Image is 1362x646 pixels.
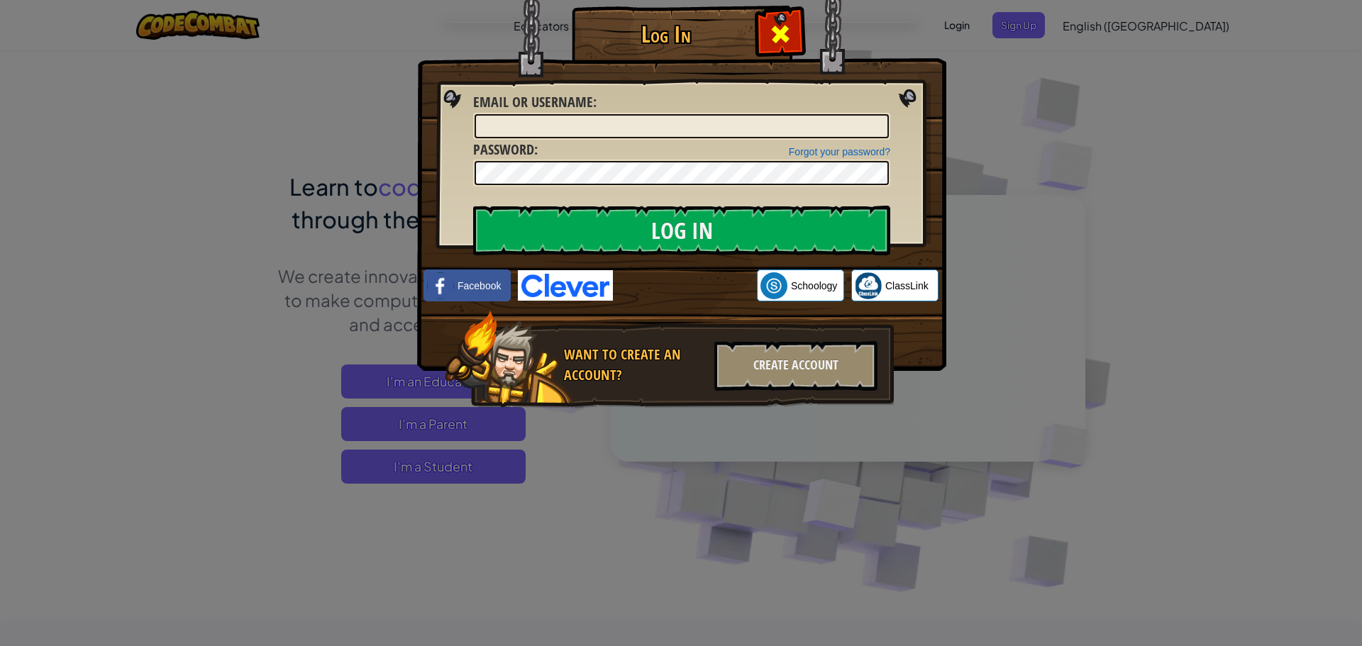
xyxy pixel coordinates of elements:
[855,272,882,299] img: classlink-logo-small.png
[473,92,597,113] label: :
[473,206,890,255] input: Log In
[473,92,593,111] span: Email or Username
[791,279,837,293] span: Schoology
[789,146,890,157] a: Forgot your password?
[885,279,929,293] span: ClassLink
[575,22,756,47] h1: Log In
[613,270,757,301] iframe: Sign in with Google Button
[458,279,501,293] span: Facebook
[473,140,534,159] span: Password
[564,345,706,385] div: Want to create an account?
[518,270,613,301] img: clever-logo-blue.png
[760,272,787,299] img: schoology.png
[427,272,454,299] img: facebook_small.png
[473,140,538,160] label: :
[714,341,877,391] div: Create Account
